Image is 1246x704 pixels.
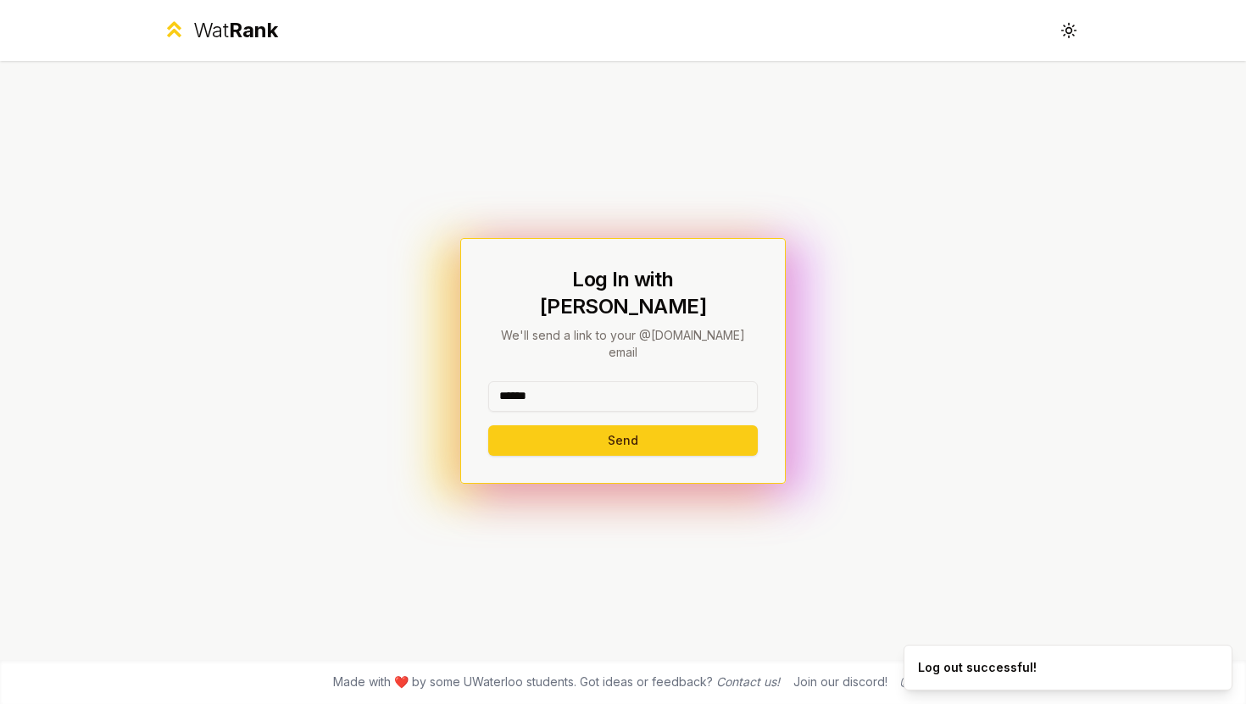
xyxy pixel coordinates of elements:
button: Send [488,425,758,456]
span: Rank [229,18,278,42]
a: WatRank [162,17,278,44]
h1: Log In with [PERSON_NAME] [488,266,758,320]
a: Contact us! [716,674,780,689]
p: We'll send a link to your @[DOMAIN_NAME] email [488,327,758,361]
div: Wat [193,17,278,44]
span: Made with ❤️ by some UWaterloo students. Got ideas or feedback? [333,674,780,690]
div: Join our discord! [793,674,887,690]
div: Log out successful! [918,659,1037,676]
